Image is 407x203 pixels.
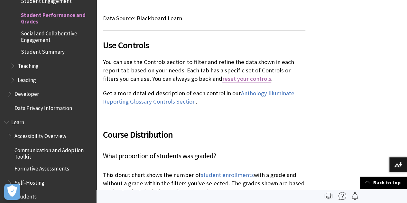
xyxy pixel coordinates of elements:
[14,103,72,111] span: Data Privacy Information
[338,192,346,200] img: More help
[14,145,92,160] span: Communication and Adoption Toolkit
[14,191,37,200] span: Students
[222,75,271,83] a: reset your controls
[103,58,305,83] p: You can use the Controls section to filter and refine the data shown in each report tab based on ...
[21,47,64,55] span: Student Summary
[201,171,254,179] a: student enrollments
[18,60,39,69] span: Teaching
[351,192,359,200] img: Follow this page
[14,131,66,140] span: Accessibility Overview
[360,177,407,189] a: Back to top
[325,192,332,200] img: Print
[103,171,305,196] p: This donut chart shows the number of with a grade and without a grade within the filters you've s...
[14,177,44,186] span: Self-Hosting
[21,10,92,25] span: Student Performance and Grades
[4,184,20,200] button: Open Preferences
[21,28,92,43] span: Social and Collaborative Engagement
[103,89,294,106] a: Anthology Illuminate Reporting Glossary Controls Section
[11,117,24,125] span: Learn
[18,75,36,83] span: Leading
[103,14,305,23] p: Data Source: Blackboard Learn
[14,163,69,172] span: Formative Assessments
[103,89,305,106] p: Get a more detailed description of each control in our .
[103,151,305,161] h4: What proportion of students was graded?
[14,89,39,97] span: Developer
[103,38,305,52] span: Use Controls
[103,128,305,141] span: Course Distribution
